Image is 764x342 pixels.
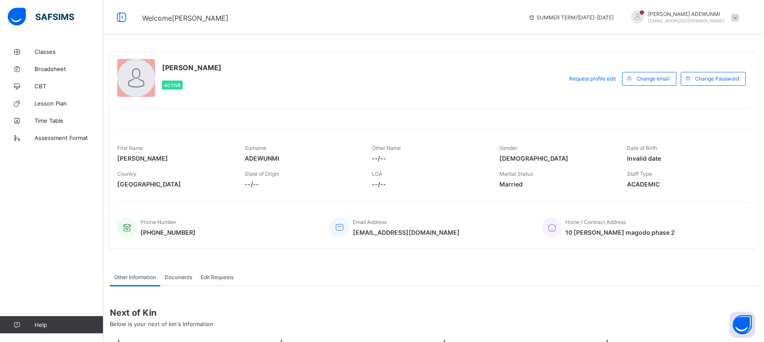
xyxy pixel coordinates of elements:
span: session/term information [528,14,614,21]
span: Date of Birth [627,145,657,151]
span: [GEOGRAPHIC_DATA] [117,180,232,188]
span: Welcome [PERSON_NAME] [142,14,228,22]
span: Gender [499,145,517,151]
span: [PERSON_NAME] [162,63,221,72]
span: Home / Contract Address [565,219,626,225]
span: --/-- [372,180,487,188]
span: Phone Number [140,219,176,225]
span: Edit Requests [201,274,234,280]
span: CBT [34,83,103,90]
span: [PERSON_NAME] [117,155,232,162]
span: Lesson Plan [34,100,103,107]
span: Married [499,180,614,188]
span: Broadsheet [34,65,103,72]
span: ACADEMIC [627,180,742,188]
span: --/-- [245,180,359,188]
span: Other Information [114,274,156,280]
span: Country [117,171,137,177]
span: Email Address [353,219,387,225]
button: Open asap [730,312,755,338]
span: [EMAIL_ADDRESS][DOMAIN_NAME] [649,18,725,23]
span: Request profile edit [569,75,616,82]
span: [DEMOGRAPHIC_DATA] [499,155,614,162]
span: Classes [34,48,103,55]
span: Help [34,321,103,328]
div: JOSEPHADEWUNMI [623,10,743,25]
span: Change Password [695,75,739,82]
span: Marital Status [499,171,533,177]
span: Surname [245,145,266,151]
span: Other Name [372,145,401,151]
span: LGA [372,171,383,177]
span: Invalid date [627,155,742,162]
span: Below is your next of kin's Information [110,320,213,327]
span: Staff Type [627,171,652,177]
span: 10 [PERSON_NAME] magodo phase 2 [565,229,675,236]
span: Documents [165,274,192,280]
span: [PHONE_NUMBER] [140,229,196,236]
span: Change email [636,75,670,82]
span: First Name [117,145,143,151]
span: Assessment Format [34,134,103,141]
img: safsims [8,8,74,26]
span: [PERSON_NAME] ADEWUNMI [649,11,725,17]
span: ADEWUNMI [245,155,359,162]
span: Next of Kin [110,308,758,318]
span: Active [164,83,181,88]
span: Time Table [34,117,103,124]
span: --/-- [372,155,487,162]
span: State of Origin [245,171,279,177]
span: [EMAIL_ADDRESS][DOMAIN_NAME] [353,229,460,236]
